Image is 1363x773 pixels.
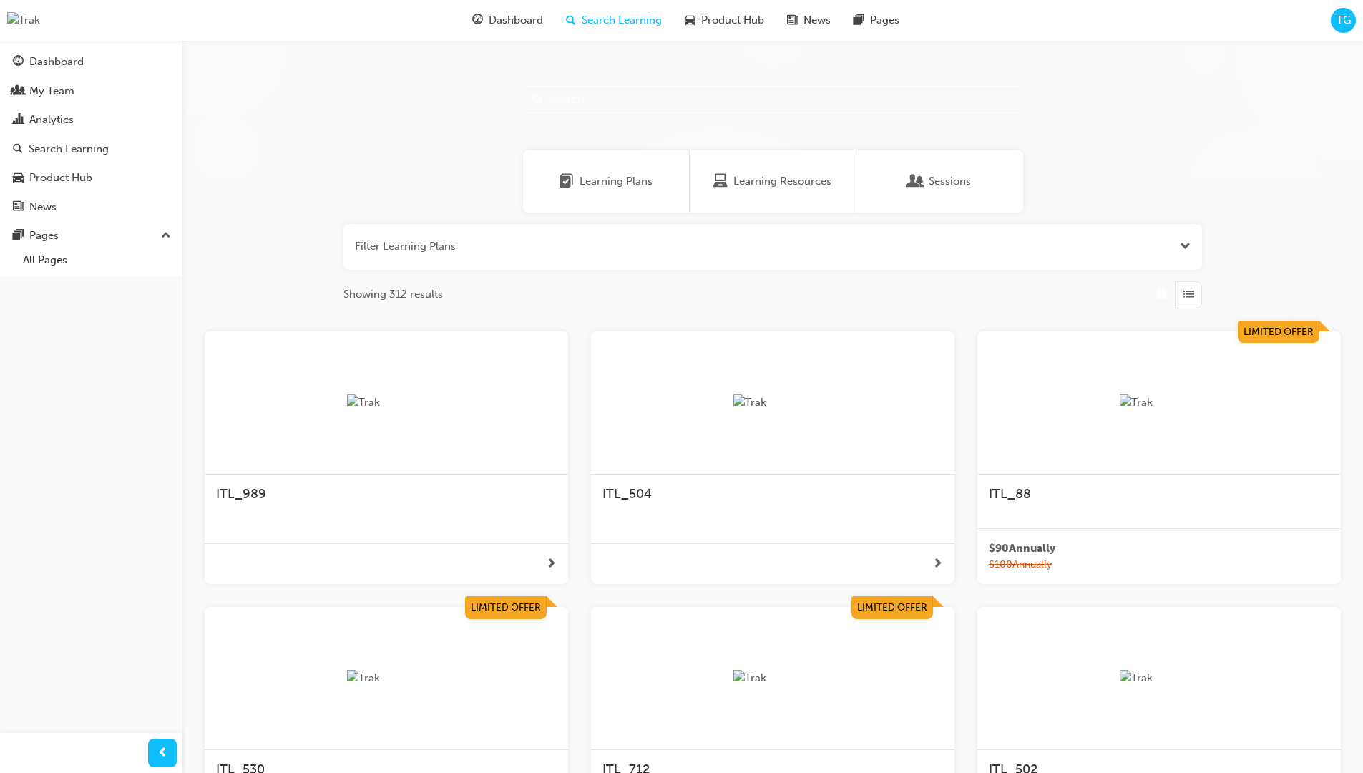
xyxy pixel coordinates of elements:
[13,201,24,214] span: news-icon
[347,394,426,411] img: Trak
[673,6,776,35] a: car-iconProduct Hub
[733,394,812,411] img: Trak
[489,12,543,29] span: Dashboard
[555,6,673,35] a: search-iconSearch Learning
[733,670,812,686] img: Trak
[929,173,971,190] span: Sessions
[471,601,541,613] span: Limited Offer
[461,6,555,35] a: guage-iconDashboard
[1120,670,1198,686] img: Trak
[580,173,653,190] span: Learning Plans
[932,555,943,573] span: next-icon
[1120,394,1198,411] img: Trak
[776,6,842,35] a: news-iconNews
[533,92,543,108] span: Search
[6,223,177,249] button: Pages
[546,555,557,573] span: next-icon
[685,11,695,29] span: car-icon
[29,112,74,128] div: Analytics
[205,331,568,585] a: TrakITL_989
[582,12,662,29] span: Search Learning
[1331,8,1356,33] button: TG
[6,107,177,133] a: Analytics
[856,150,1023,213] a: SessionsSessions
[870,12,899,29] span: Pages
[522,86,1023,113] input: Search...
[157,744,168,762] span: prev-icon
[989,557,1055,573] span: $ 100 Annually
[690,150,856,213] a: Learning ResourcesLearning Resources
[591,331,954,585] a: TrakITL_504
[560,173,574,190] span: Learning Plans
[29,83,74,99] div: My Team
[733,173,831,190] span: Learning Resources
[523,150,690,213] a: Learning PlansLearning Plans
[1183,286,1194,303] span: List
[842,6,911,35] a: pages-iconPages
[13,172,24,185] span: car-icon
[713,173,728,190] span: Learning Resources
[566,11,576,29] span: search-icon
[854,11,864,29] span: pages-icon
[857,601,927,613] span: Limited Offer
[472,11,483,29] span: guage-icon
[13,56,24,69] span: guage-icon
[1244,326,1314,338] span: Limited Offer
[977,331,1341,585] a: Limited OfferTrakITL_88$90Annually$100AnnuallySubscribe
[1180,238,1191,255] button: Open the filter
[6,49,177,220] div: DashboardMy TeamAnalyticsSearch LearningProduct HubNews
[6,78,177,104] a: My Team
[6,49,177,75] a: Dashboard
[161,227,171,245] span: up-icon
[989,486,1031,502] span: ITL_88
[1270,546,1329,567] button: Subscribe
[701,12,764,29] span: Product Hub
[13,143,23,156] span: search-icon
[7,12,40,29] img: Trak
[6,194,177,220] a: News
[909,173,923,190] span: Sessions
[6,136,177,162] a: Search Learning
[347,670,426,686] img: Trak
[1156,286,1167,303] span: Grid
[803,12,831,29] span: News
[602,486,652,502] span: ITL_504
[216,486,266,502] span: ITL_989
[13,85,24,98] span: people-icon
[13,114,24,127] span: chart-icon
[13,230,24,243] span: pages-icon
[29,54,84,70] div: Dashboard
[787,11,798,29] span: news-icon
[6,165,177,191] a: Product Hub
[29,228,59,244] div: Pages
[989,540,1055,557] span: $ 90 Annually
[17,249,177,271] a: All Pages
[29,170,92,186] div: Product Hub
[29,199,57,215] div: News
[1337,12,1351,29] span: TG
[343,286,443,303] span: Showing 312 results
